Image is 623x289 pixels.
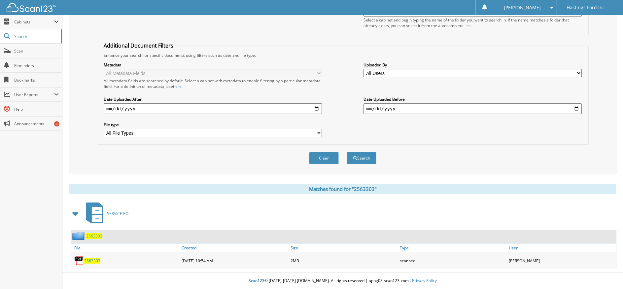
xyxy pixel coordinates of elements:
span: SERVICE RO [107,211,128,216]
label: Date Uploaded After [104,96,322,102]
button: Clear [309,152,339,164]
iframe: Chat Widget [590,257,623,289]
a: 2563303 [86,233,102,239]
div: © [DATE]-[DATE] [DOMAIN_NAME]. All rights reserved | appg03-scan123-com | [62,273,623,289]
input: start [104,103,322,114]
a: 2563303 [84,258,100,264]
span: Cabinets [14,19,54,25]
label: File type [104,122,322,127]
div: Select a cabinet and begin typing the name of the folder you want to search in. If the name match... [363,17,582,28]
a: Privacy Policy [412,278,437,283]
span: Search [14,34,58,39]
div: Matches found for "2563303" [69,184,616,194]
span: Scan123 [249,278,264,283]
img: folder2.png [72,232,86,240]
span: [PERSON_NAME] [504,6,541,10]
span: Hastings Ford Inc [567,6,605,10]
a: SERVICE RO [82,200,128,227]
div: All metadata fields are searched by default. Select a cabinet with metadata to enable filtering b... [104,78,322,89]
label: Uploaded By [363,62,582,68]
div: 2 [54,121,59,126]
a: Size [289,243,398,252]
img: PDF.png [74,256,84,266]
a: here [173,84,182,89]
span: User Reports [14,92,54,97]
img: scan123-logo-white.svg [7,3,56,12]
label: Date Uploaded Before [363,96,582,102]
div: scanned [398,254,507,267]
label: Metadata [104,62,322,68]
div: [PERSON_NAME] [507,254,616,267]
a: Type [398,243,507,252]
div: 2MB [289,254,398,267]
input: end [363,103,582,114]
a: File [71,243,180,252]
a: Created [180,243,289,252]
legend: Additional Document Filters [100,42,177,49]
button: Search [347,152,376,164]
span: Scan [14,48,59,54]
a: User [507,243,616,252]
span: Bookmarks [14,77,59,83]
span: Help [14,106,59,112]
div: [DATE] 10:54 AM [180,254,289,267]
div: Enhance your search for specific documents using filters such as date and file type. [100,53,585,58]
span: Announcements [14,121,59,126]
span: Reminders [14,63,59,68]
